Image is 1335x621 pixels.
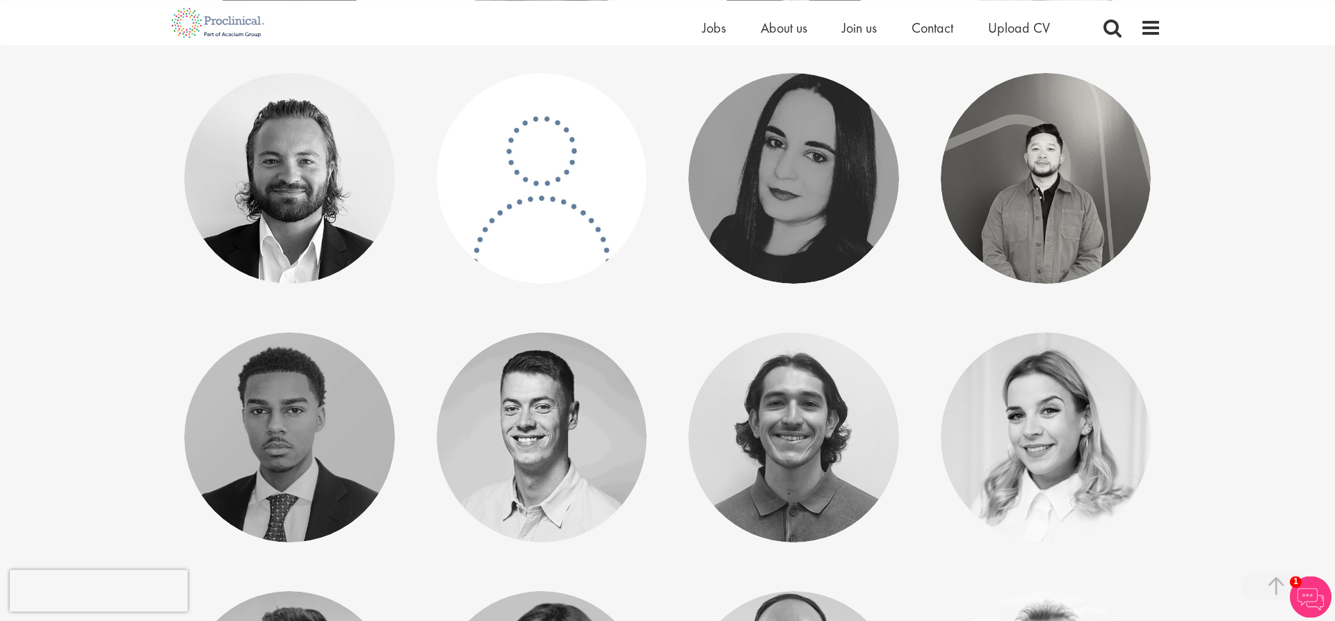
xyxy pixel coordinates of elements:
a: Join us [842,19,877,37]
a: About us [761,19,807,37]
img: Chatbot [1290,576,1332,618]
a: Contact [912,19,953,37]
a: Jobs [702,19,726,37]
span: 1 [1290,576,1302,588]
a: Upload CV [988,19,1050,37]
iframe: reCAPTCHA [10,570,188,611]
